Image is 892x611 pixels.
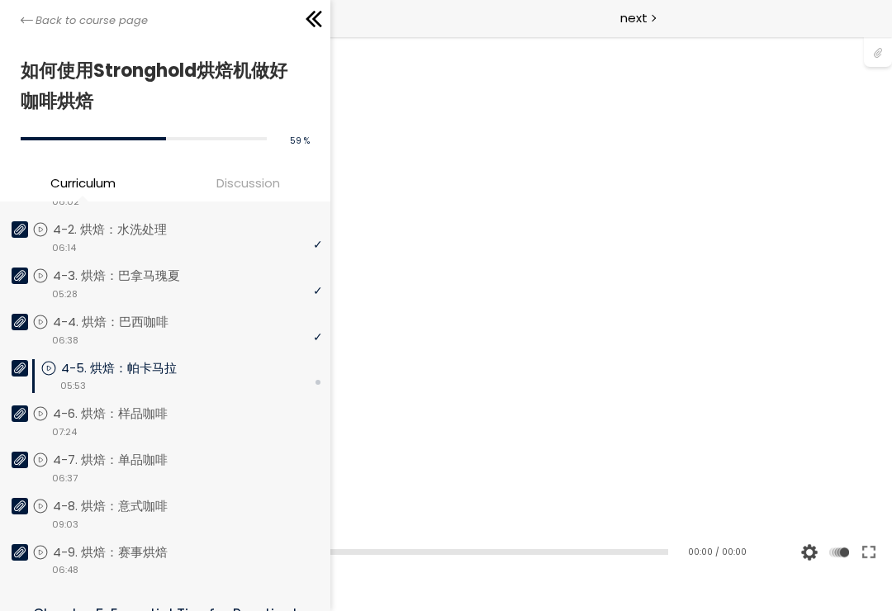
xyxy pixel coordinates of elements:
[36,12,148,29] span: Back to course page
[52,334,78,348] span: 06:38
[52,195,79,209] span: 06:02
[53,220,200,239] p: 4-2. 烘焙：水洗处理
[169,173,326,192] span: Discussion
[50,173,116,192] span: Curriculum
[52,287,78,301] span: 05:28
[52,241,76,255] span: 06:14
[60,379,86,393] span: 05:53
[827,493,852,539] button: Play back rate
[61,359,210,377] p: 4-5. 烘焙：帕卡马拉
[290,135,310,147] span: 59 %
[53,313,202,331] p: 4-4. 烘焙：巴西咖啡
[53,267,213,285] p: 4-3. 烘焙：巴拿马瑰夏
[21,12,148,29] a: Back to course page
[21,55,301,117] h1: 如何使用Stronghold烘焙机做好咖啡烘焙
[620,8,648,27] span: next
[683,509,747,523] div: 00:00 / 00:00
[824,493,854,539] div: Change playback rate
[797,493,822,539] button: Video quality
